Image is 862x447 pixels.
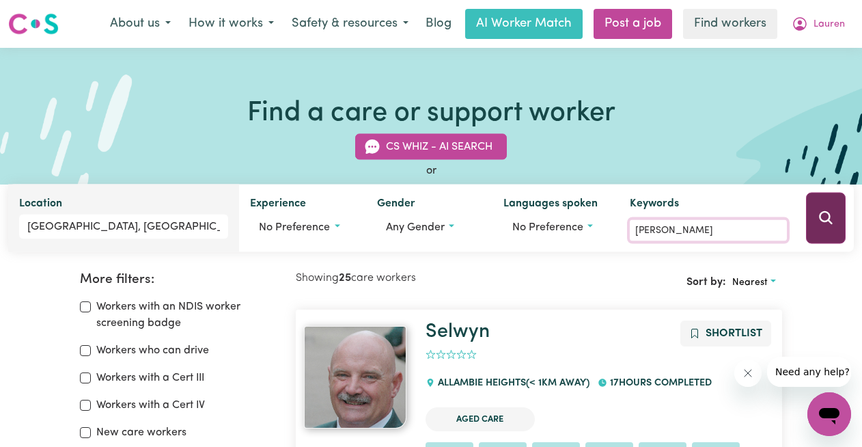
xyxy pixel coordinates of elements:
[259,222,330,233] span: No preference
[426,347,477,363] div: add rating by typing an integer from 0 to 5 or pressing arrow keys
[96,424,186,441] label: New care workers
[594,9,672,39] a: Post a job
[767,357,851,387] iframe: Message from company
[630,195,679,215] label: Keywords
[734,360,762,387] iframe: Close message
[8,12,59,36] img: Careseekers logo
[304,326,406,429] img: View Selwyn's profile
[426,365,598,402] div: ALLAMBIE HEIGHTS
[680,321,771,347] button: Add to shortlist
[426,322,490,342] a: Selwyn
[783,10,854,38] button: My Account
[526,378,589,388] span: (< 1km away)
[512,222,583,233] span: No preference
[732,277,768,288] span: Nearest
[296,272,539,285] h2: Showing care workers
[814,17,845,32] span: Lauren
[807,392,851,436] iframe: Button to launch messaging window
[386,222,445,233] span: Any gender
[250,215,354,241] button: Worker experience options
[339,273,351,284] b: 25
[8,163,854,179] div: or
[686,277,726,288] span: Sort by:
[101,10,180,38] button: About us
[80,272,279,288] h2: More filters:
[96,299,279,331] label: Workers with an NDIS worker screening badge
[503,215,608,241] button: Worker language preferences
[19,215,228,239] input: Enter a suburb
[806,193,846,244] button: Search
[598,365,720,402] div: 17 hours completed
[19,195,62,215] label: Location
[283,10,417,38] button: Safety & resources
[417,9,460,39] a: Blog
[503,195,598,215] label: Languages spoken
[377,195,415,215] label: Gender
[304,326,409,429] a: Selwyn
[726,272,782,293] button: Sort search results
[426,407,535,431] li: Aged Care
[247,97,615,130] h1: Find a care or support worker
[630,220,787,241] input: Enter keywords, e.g. full name, interests
[180,10,283,38] button: How it works
[96,370,204,386] label: Workers with a Cert III
[377,215,482,241] button: Worker gender preference
[355,134,507,160] button: CS Whiz - AI Search
[96,342,209,359] label: Workers who can drive
[250,195,306,215] label: Experience
[96,397,205,414] label: Workers with a Cert IV
[683,9,777,39] a: Find workers
[465,9,583,39] a: AI Worker Match
[706,328,762,339] span: Shortlist
[8,8,59,40] a: Careseekers logo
